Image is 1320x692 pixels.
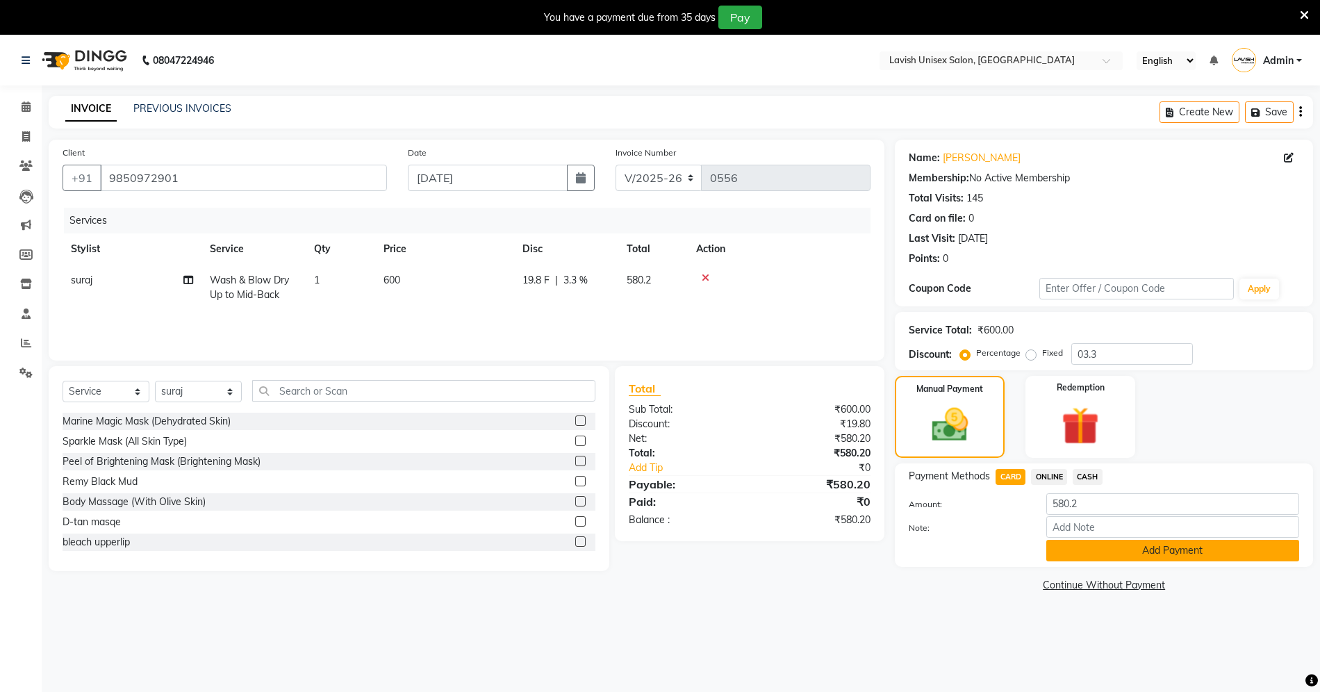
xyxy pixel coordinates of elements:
th: Total [618,233,688,265]
a: Add Tip [618,461,772,475]
div: Discount: [618,417,750,431]
div: Discount: [909,347,952,362]
label: Manual Payment [916,383,983,395]
div: 0 [943,252,948,266]
div: Sparkle Mask (All Skin Type) [63,434,187,449]
div: You have a payment due from 35 days [544,10,716,25]
button: Apply [1239,279,1279,299]
input: Search or Scan [252,380,595,402]
a: Continue Without Payment [898,578,1310,593]
div: ₹19.80 [750,417,881,431]
div: Card on file: [909,211,966,226]
span: 19.8 F [522,273,550,288]
span: Admin [1263,53,1294,68]
label: Amount: [898,498,1035,511]
div: ₹600.00 [750,402,881,417]
div: ₹580.20 [750,513,881,527]
label: Note: [898,522,1035,534]
span: Wash & Blow Dry Up to Mid-Back [210,274,289,301]
label: Client [63,147,85,159]
button: Pay [718,6,762,29]
div: Last Visit: [909,231,955,246]
div: Total: [618,446,750,461]
div: Services [64,208,881,233]
div: Service Total: [909,323,972,338]
div: Remy Black Mud [63,475,138,489]
div: Points: [909,252,940,266]
span: CARD [996,469,1025,485]
b: 08047224946 [153,41,214,80]
div: Balance : [618,513,750,527]
div: ₹580.20 [750,431,881,446]
div: Total Visits: [909,191,964,206]
div: Peel of Brightening Mask (Brightening Mask) [63,454,261,469]
label: Date [408,147,427,159]
img: Admin [1232,48,1256,72]
input: Amount [1046,493,1299,515]
th: Action [688,233,871,265]
span: 1 [314,274,320,286]
label: Redemption [1057,381,1105,394]
label: Fixed [1042,347,1063,359]
button: Create New [1160,101,1239,123]
span: Total [629,381,661,396]
span: ONLINE [1031,469,1067,485]
div: No Active Membership [909,171,1299,186]
div: Coupon Code [909,281,1039,296]
div: Body Massage (With Olive Skin) [63,495,206,509]
div: ₹580.20 [750,446,881,461]
div: Membership: [909,171,969,186]
th: Qty [306,233,375,265]
span: 600 [383,274,400,286]
img: _cash.svg [921,404,980,446]
div: [DATE] [958,231,988,246]
div: 145 [966,191,983,206]
div: ₹600.00 [977,323,1014,338]
img: logo [35,41,131,80]
span: suraj [71,274,92,286]
div: Marine Magic Mask (Dehydrated Skin) [63,414,231,429]
div: bleach upperlip [63,535,130,550]
div: Sub Total: [618,402,750,417]
a: PREVIOUS INVOICES [133,102,231,115]
span: | [555,273,558,288]
button: Save [1245,101,1294,123]
th: Service [201,233,306,265]
span: Payment Methods [909,469,990,484]
img: _gift.svg [1050,402,1111,450]
div: Paid: [618,493,750,510]
th: Disc [514,233,618,265]
a: INVOICE [65,97,117,122]
a: [PERSON_NAME] [943,151,1021,165]
div: Net: [618,431,750,446]
label: Invoice Number [616,147,676,159]
div: 0 [968,211,974,226]
input: Enter Offer / Coupon Code [1039,278,1235,299]
th: Price [375,233,514,265]
span: CASH [1073,469,1103,485]
span: 580.2 [627,274,651,286]
div: Payable: [618,476,750,493]
button: +91 [63,165,101,191]
input: Add Note [1046,516,1299,538]
div: ₹580.20 [750,476,881,493]
div: ₹0 [772,461,882,475]
div: ₹0 [750,493,881,510]
th: Stylist [63,233,201,265]
input: Search by Name/Mobile/Email/Code [100,165,387,191]
div: D-tan masqe [63,515,121,529]
button: Add Payment [1046,540,1299,561]
label: Percentage [976,347,1021,359]
span: 3.3 % [563,273,588,288]
div: Name: [909,151,940,165]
